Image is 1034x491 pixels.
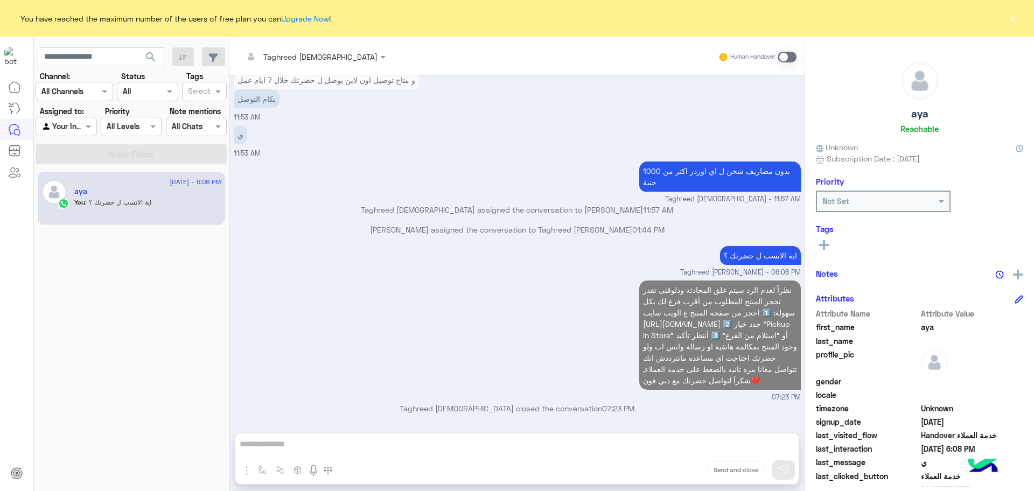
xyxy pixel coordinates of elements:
label: Note mentions [170,106,221,117]
img: add [1013,270,1023,279]
span: 11:57 AM [643,205,673,214]
span: Unknown [921,403,1024,414]
span: last_clicked_button [816,471,919,482]
span: last_message [816,457,919,468]
label: Status [121,71,145,82]
button: × [1007,13,1018,24]
span: 2025-08-25T16:24:49.236Z [921,416,1024,427]
label: Channel: [40,71,70,82]
label: Tags [186,71,203,82]
span: timezone [816,403,919,414]
a: Upgrade Now [281,14,329,23]
span: You [74,198,85,206]
img: 1403182699927242 [4,47,24,66]
span: last_interaction [816,443,919,454]
span: You have reached the maximum number of the users of free plan you can ! [20,13,331,24]
p: 28/8/2025, 11:53 AM [234,89,280,108]
label: Assigned to: [40,106,84,117]
span: Subscription Date : [DATE] [827,153,920,164]
h6: Priority [816,177,844,186]
span: signup_date [816,416,919,427]
p: 28/8/2025, 11:57 AM [639,162,801,192]
span: نظراً لعدم الرد سيتم غلق المحادثه ودلوقتى تقدر تحجز المنتج المطلوب من أقرب فرع لك بكل سهولة: 1️⃣ ... [643,285,797,385]
img: notes [995,270,1004,279]
span: [DATE] - 6:08 PM [170,177,221,187]
span: Attribute Value [921,308,1024,319]
span: last_visited_flow [816,430,919,441]
p: 28/8/2025, 6:08 PM [720,246,801,265]
span: aya [921,321,1024,333]
span: gender [816,376,919,387]
span: first_name [816,321,919,333]
h6: Notes [816,269,838,278]
button: Send and close [708,461,764,479]
span: Taghreed [PERSON_NAME] - 06:08 PM [680,268,801,278]
button: search [138,47,164,71]
h5: aya [74,187,87,196]
span: null [921,389,1024,401]
button: Apply Filters [36,144,227,164]
img: defaultAdmin.png [902,62,938,99]
p: 28/8/2025, 7:23 PM [639,280,801,390]
span: last_name [816,335,919,347]
small: Human Handover [730,53,775,61]
span: Taghreed [DEMOGRAPHIC_DATA] - 11:57 AM [665,194,801,205]
img: WhatsApp [58,198,69,209]
span: 11:53 AM [234,149,261,157]
span: Attribute Name [816,308,919,319]
img: defaultAdmin.png [921,349,948,376]
div: Select [186,85,211,99]
h5: aya [911,108,928,120]
span: 07:23 PM [772,392,801,403]
span: profile_pic [816,349,919,374]
h6: Reachable [900,124,939,134]
label: Priority [105,106,130,117]
p: Taghreed [DEMOGRAPHIC_DATA] assigned the conversation to [PERSON_NAME] [234,204,801,215]
p: 28/8/2025, 11:53 AM [234,125,247,144]
p: Taghreed [DEMOGRAPHIC_DATA] closed the conversation [234,403,801,414]
span: 07:23 PM [602,404,634,413]
span: 11:53 AM [234,113,261,121]
h6: Attributes [816,293,854,303]
span: اية الانسب ل حضرتك ؟ [85,198,151,206]
p: 28/8/2025, 11:53 AM [234,71,419,89]
span: null [921,376,1024,387]
img: defaultAdmin.png [42,180,66,204]
span: Handover خدمة العملاء [921,430,1024,441]
span: خدمة العملاء [921,471,1024,482]
h6: Tags [816,224,1023,234]
img: hulul-logo.png [964,448,1002,486]
span: Unknown [816,142,858,153]
p: [PERSON_NAME] assigned the conversation to Taghreed [PERSON_NAME] [234,224,801,235]
span: locale [816,389,919,401]
span: search [144,51,157,64]
span: 2025-08-28T15:08:13.113Z [921,443,1024,454]
span: ي [921,457,1024,468]
span: 01:44 PM [632,225,665,234]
